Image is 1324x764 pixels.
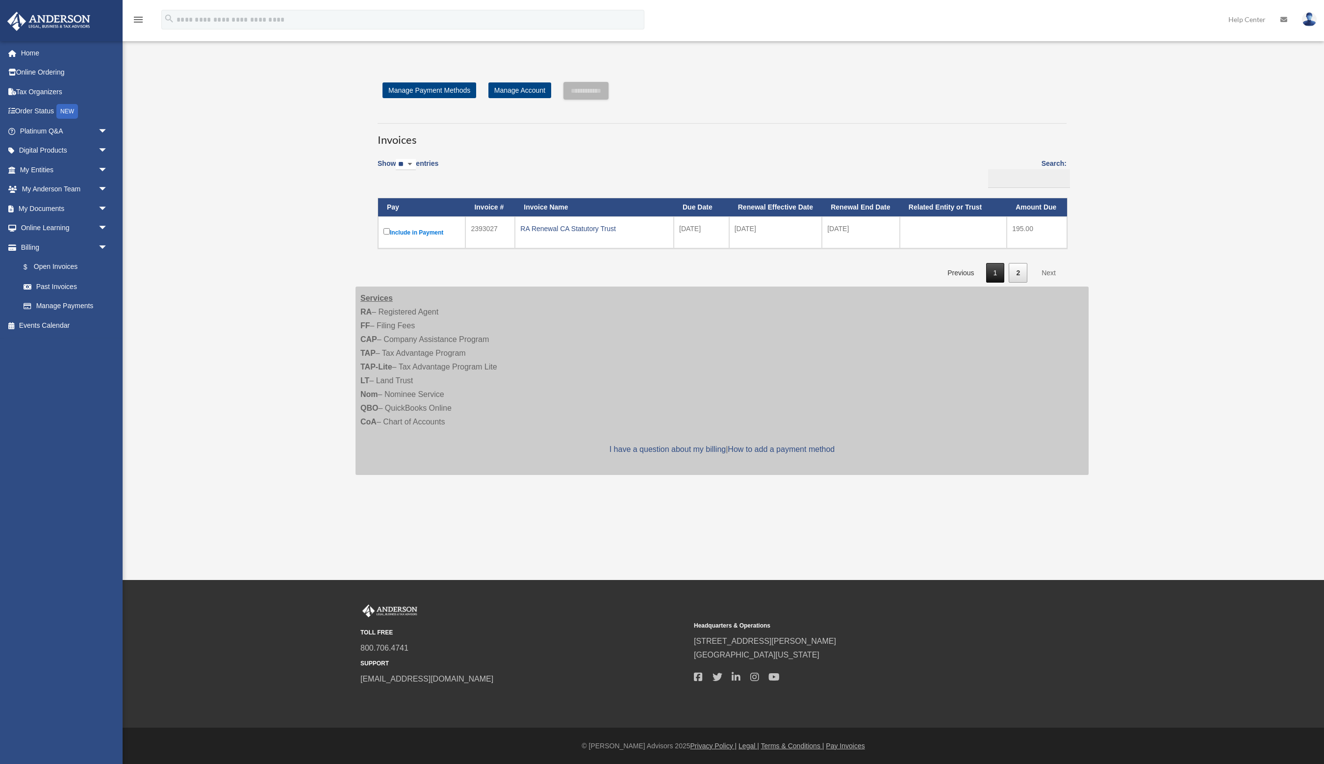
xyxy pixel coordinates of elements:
a: My Anderson Teamarrow_drop_down [7,180,123,199]
span: arrow_drop_down [98,160,118,180]
span: arrow_drop_down [98,218,118,238]
strong: TAP-Lite [360,363,392,371]
div: © [PERSON_NAME] Advisors 2025 [123,740,1324,752]
a: My Entitiesarrow_drop_down [7,160,123,180]
a: Pay Invoices [826,742,865,750]
a: Legal | [738,742,759,750]
a: Manage Account [488,82,551,98]
td: [DATE] [674,216,729,248]
th: Renewal End Date: activate to sort column ascending [822,198,900,216]
a: Billingarrow_drop_down [7,237,118,257]
th: Renewal Effective Date: activate to sort column ascending [729,198,822,216]
div: NEW [56,104,78,119]
input: Search: [988,169,1070,188]
a: Home [7,43,123,63]
td: 2393027 [465,216,515,248]
td: [DATE] [822,216,900,248]
label: Search: [985,158,1067,188]
a: menu [132,17,144,26]
strong: Nom [360,390,378,398]
small: TOLL FREE [360,628,687,638]
td: 195.00 [1007,216,1067,248]
span: arrow_drop_down [98,180,118,200]
a: Privacy Policy | [690,742,737,750]
input: Include in Payment [383,228,390,235]
a: Past Invoices [14,277,118,296]
a: [EMAIL_ADDRESS][DOMAIN_NAME] [360,675,493,683]
a: Manage Payment Methods [382,82,476,98]
strong: QBO [360,404,378,412]
td: [DATE] [729,216,822,248]
img: Anderson Advisors Platinum Portal [4,12,93,31]
a: [STREET_ADDRESS][PERSON_NAME] [694,637,836,645]
span: arrow_drop_down [98,237,118,258]
span: arrow_drop_down [98,141,118,161]
a: Online Learningarrow_drop_down [7,218,123,238]
a: Terms & Conditions | [761,742,824,750]
span: $ [29,261,34,273]
a: Next [1034,263,1063,283]
a: Platinum Q&Aarrow_drop_down [7,121,123,141]
label: Include in Payment [383,226,460,238]
span: arrow_drop_down [98,199,118,219]
i: menu [132,14,144,26]
strong: CoA [360,418,377,426]
a: Digital Productsarrow_drop_down [7,141,123,160]
a: Online Ordering [7,63,123,82]
div: RA Renewal CA Statutory Trust [520,222,668,236]
small: Headquarters & Operations [694,621,1020,631]
strong: FF [360,321,370,330]
span: arrow_drop_down [98,121,118,141]
a: Events Calendar [7,316,123,335]
a: 800.706.4741 [360,644,408,652]
img: User Pic [1302,12,1317,26]
a: Order StatusNEW [7,102,123,122]
img: Anderson Advisors Platinum Portal [360,605,419,617]
a: [GEOGRAPHIC_DATA][US_STATE] [694,651,819,659]
a: Tax Organizers [7,82,123,102]
h3: Invoices [378,123,1067,148]
a: I have a question about my billing [610,445,726,453]
th: Pay: activate to sort column descending [378,198,465,216]
select: Showentries [396,159,416,170]
small: SUPPORT [360,659,687,669]
a: 2 [1009,263,1027,283]
a: Previous [940,263,981,283]
strong: TAP [360,349,376,357]
a: Manage Payments [14,296,118,316]
label: Show entries [378,158,438,180]
div: – Registered Agent – Filing Fees – Company Assistance Program – Tax Advantage Program – Tax Advan... [356,287,1089,475]
a: 1 [986,263,1005,283]
th: Invoice #: activate to sort column ascending [465,198,515,216]
a: My Documentsarrow_drop_down [7,199,123,218]
strong: Services [360,294,393,302]
th: Related Entity or Trust: activate to sort column ascending [900,198,1007,216]
th: Amount Due: activate to sort column ascending [1007,198,1067,216]
strong: LT [360,376,369,385]
a: How to add a payment method [728,445,835,453]
i: search [164,13,175,24]
th: Invoice Name: activate to sort column ascending [515,198,674,216]
th: Due Date: activate to sort column ascending [674,198,729,216]
a: $Open Invoices [14,257,113,277]
p: | [360,443,1084,456]
strong: RA [360,308,372,316]
strong: CAP [360,335,377,343]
